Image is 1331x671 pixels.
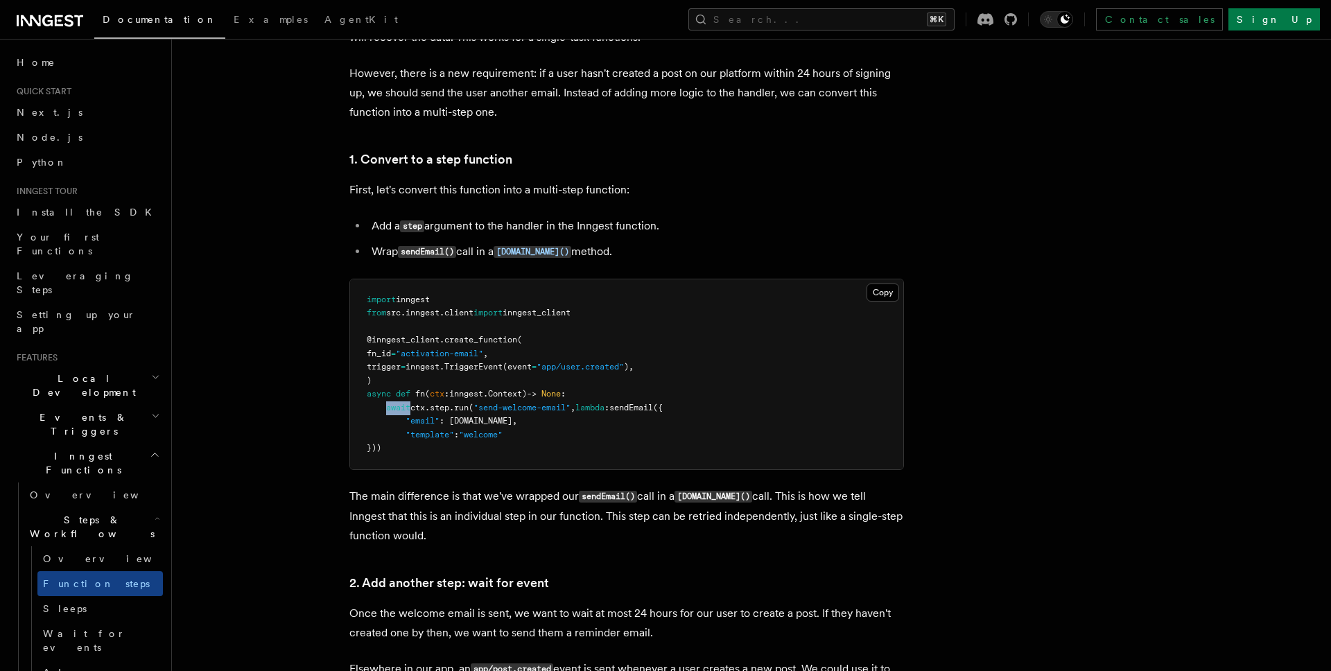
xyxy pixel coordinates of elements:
span: ctx [430,389,444,399]
p: Once the welcome email is sent, we want to wait at most 24 hours for our user to create a post. I... [349,604,904,643]
span: Node.js [17,132,82,143]
p: The main difference is that we've wrapped our call in a call. This is how we tell Inngest that th... [349,487,904,546]
code: step [400,220,424,232]
a: Overview [24,482,163,507]
a: Python [11,150,163,175]
a: 2. Add another step: wait for event [349,573,549,593]
span: inngest [406,308,440,317]
span: Python [17,157,67,168]
a: 1. Convert to a step function [349,150,512,169]
a: [DOMAIN_NAME]() [494,245,571,258]
a: Home [11,50,163,75]
span: fn_id [367,349,391,358]
span: -> [527,389,537,399]
span: = [391,349,396,358]
span: ( [469,403,473,412]
p: However, there is a new requirement: if a user hasn't created a post on our platform within 24 ho... [349,64,904,122]
span: Wait for events [43,628,125,653]
span: Local Development [11,372,151,399]
span: . [440,335,444,345]
button: Steps & Workflows [24,507,163,546]
span: Function steps [43,578,150,589]
span: inngest. [406,362,444,372]
a: Examples [225,4,316,37]
span: TriggerEvent [444,362,503,372]
span: "welcome" [459,430,503,439]
span: (event [503,362,532,372]
button: Search...⌘K [688,8,955,31]
span: . [449,403,454,412]
a: Next.js [11,100,163,125]
span: def [396,389,410,399]
span: Sleeps [43,603,87,614]
span: Features [11,352,58,363]
span: AgentKit [324,14,398,25]
a: Wait for events [37,621,163,660]
span: Events & Triggers [11,410,151,438]
a: AgentKit [316,4,406,37]
span: ) [367,376,372,385]
span: = [401,362,406,372]
span: . [440,308,444,317]
li: Add a argument to the handler in the Inngest function. [367,216,904,236]
a: Sleeps [37,596,163,621]
span: Overview [30,489,173,500]
span: . [401,308,406,317]
kbd: ⌘K [927,12,946,26]
a: Install the SDK [11,200,163,225]
span: import [367,295,396,304]
button: Toggle dark mode [1040,11,1073,28]
span: ( [425,389,430,399]
a: Setting up your app [11,302,163,341]
button: Events & Triggers [11,405,163,444]
a: Leveraging Steps [11,263,163,302]
code: sendEmail() [398,246,456,258]
a: Node.js [11,125,163,150]
span: create_function [444,335,517,345]
button: Copy [867,284,899,302]
span: Next.js [17,107,82,118]
span: Inngest tour [11,186,78,197]
span: import [473,308,503,317]
span: from [367,308,386,317]
span: = [532,362,537,372]
a: Function steps [37,571,163,596]
span: "template" [406,430,454,439]
a: Documentation [94,4,225,39]
span: Documentation [103,14,217,25]
span: client [444,308,473,317]
span: step [430,403,449,412]
span: Your first Functions [17,232,99,256]
span: inngest_client [503,308,571,317]
span: Inngest Functions [11,449,150,477]
span: ({ [653,403,663,412]
span: Examples [234,14,308,25]
span: : [444,389,449,399]
span: inngest [449,389,483,399]
span: trigger [367,362,401,372]
span: await [386,403,410,412]
a: Contact sales [1096,8,1223,31]
code: sendEmail() [579,491,637,503]
span: , [571,403,575,412]
span: sendEmail [609,403,653,412]
span: Install the SDK [17,207,160,218]
span: . [425,403,430,412]
span: "app/user.created" [537,362,624,372]
span: : [454,430,459,439]
span: Overview [43,553,186,564]
span: . [483,389,488,399]
span: async [367,389,391,399]
span: : [DOMAIN_NAME], [440,416,517,426]
li: Wrap call in a method. [367,242,904,262]
button: Local Development [11,366,163,405]
span: : [561,389,566,399]
span: , [483,349,488,358]
span: ), [624,362,634,372]
span: : [604,403,609,412]
button: Inngest Functions [11,444,163,482]
span: inngest [396,295,430,304]
a: Sign Up [1228,8,1320,31]
span: ctx [410,403,425,412]
span: src [386,308,401,317]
